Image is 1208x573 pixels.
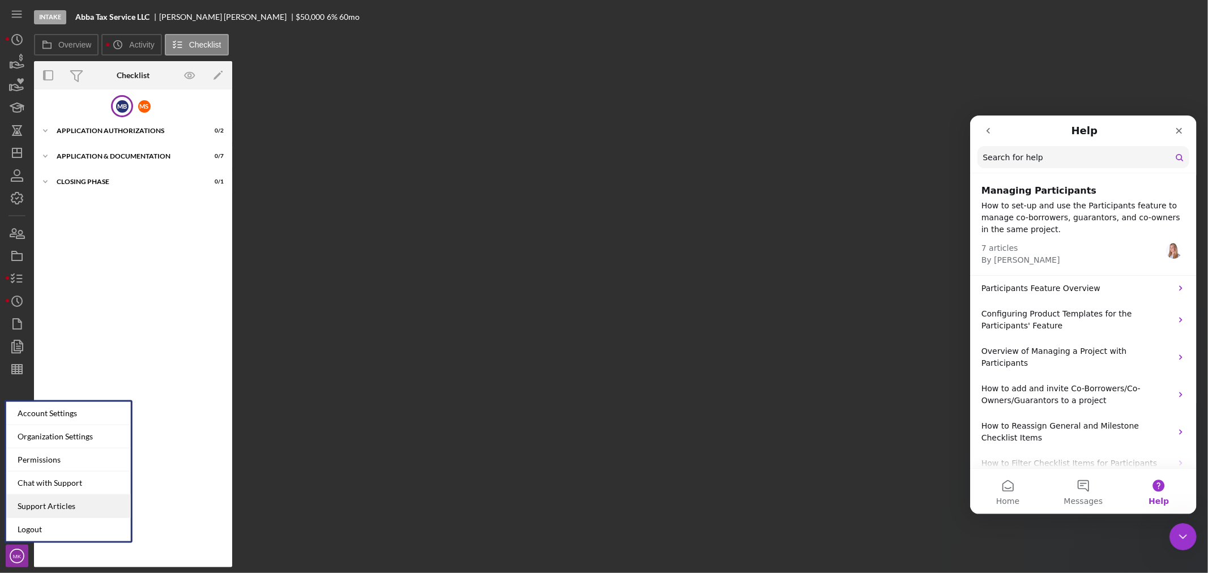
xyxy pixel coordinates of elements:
[58,40,91,49] label: Overview
[34,10,66,24] div: Intake
[189,40,221,49] label: Checklist
[129,40,154,49] label: Activity
[57,178,195,185] div: Closing Phase
[101,34,161,55] button: Activity
[203,127,224,134] div: 0 / 2
[75,12,150,22] b: Abba Tax Service LLC
[327,12,338,22] div: 6 %
[116,100,129,113] div: M B
[57,127,195,134] div: Application Authorizations
[6,545,28,567] button: MK
[1169,523,1197,550] iframe: Intercom live chat
[6,402,131,425] div: Account Settings
[6,518,131,541] a: Logout
[159,12,296,22] div: [PERSON_NAME] [PERSON_NAME]
[970,116,1197,514] iframe: Intercom live chat
[138,100,151,113] div: M S
[6,472,131,495] div: Chat with Support
[203,153,224,160] div: 0 / 7
[339,12,360,22] div: 60 mo
[296,12,325,22] span: $50,000
[34,34,99,55] button: Overview
[6,425,131,448] div: Organization Settings
[165,34,229,55] button: Checklist
[6,448,131,472] div: Permissions
[117,71,150,80] div: Checklist
[13,553,22,559] text: MK
[57,153,195,160] div: Application & Documentation
[6,495,131,518] a: Support Articles
[203,178,224,185] div: 0 / 1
